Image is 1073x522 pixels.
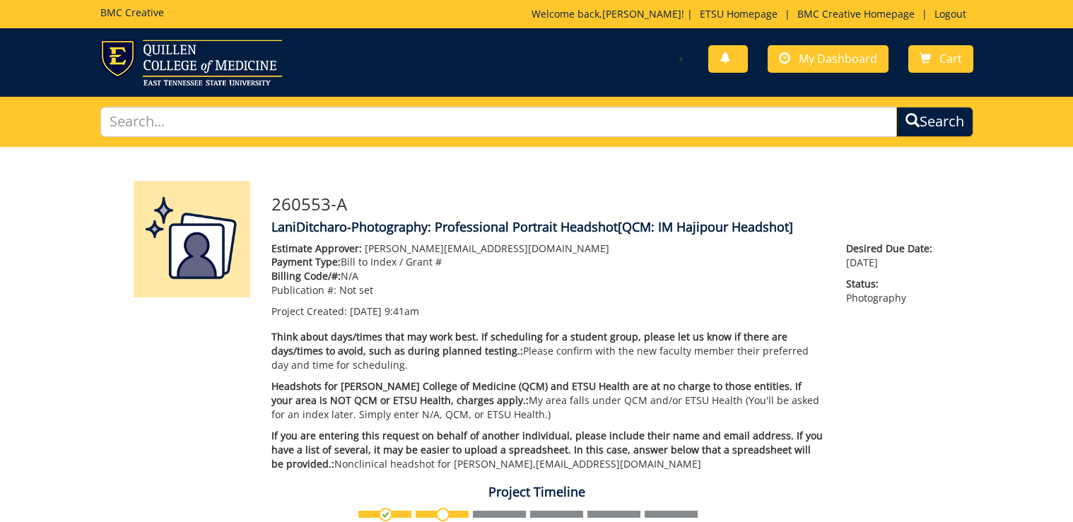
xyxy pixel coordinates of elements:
p: Bill to Index / Grant # [271,255,825,269]
span: Not set [339,283,373,297]
img: Product featured image [134,181,250,297]
button: Search [896,107,973,137]
span: Project Created: [271,304,347,318]
span: Headshots for [PERSON_NAME] College of Medicine (QCM) and ETSU Health are at no charge to those e... [271,379,802,407]
span: Status: [846,277,939,291]
a: BMC Creative Homepage [790,7,922,20]
h3: 260553-A [271,195,939,213]
span: My Dashboard [799,51,877,66]
span: Desired Due Date: [846,242,939,256]
p: [PERSON_NAME][EMAIL_ADDRESS][DOMAIN_NAME] [271,242,825,256]
a: ETSU Homepage [693,7,785,20]
span: [DATE] 9:41am [350,304,419,318]
img: checkmark [379,508,392,521]
h4: Project Timeline [123,485,950,499]
a: Cart [908,45,973,73]
input: Search... [100,107,897,137]
p: N/A [271,269,825,283]
img: ETSU logo [100,40,282,85]
a: My Dashboard [768,45,889,73]
span: Publication #: [271,283,336,297]
p: Please confirm with the new faculty member their preferred day and time for scheduling. [271,330,825,372]
span: Think about days/times that may work best. If scheduling for a student group, please let us know ... [271,330,787,357]
p: Nonclinical headshot for [PERSON_NAME], [EMAIL_ADDRESS][DOMAIN_NAME] [271,429,825,471]
span: Cart [939,51,962,66]
a: [PERSON_NAME] [602,7,681,20]
span: [QCM: IM Hajipour Headshot] [618,218,793,235]
span: Payment Type: [271,255,341,268]
p: Photography [846,277,939,305]
h4: LaniDitcharo-Photography: Professional Portrait Headshot [271,220,939,235]
span: If you are entering this request on behalf of another individual, please include their name and e... [271,429,823,470]
p: [DATE] [846,242,939,270]
h5: BMC Creative [100,7,164,18]
p: My area falls under QCM and/or ETSU Health (You'll be asked for an index later. Simply enter N/A,... [271,379,825,422]
p: Welcome back, ! | | | [532,7,973,21]
span: Estimate Approver: [271,242,362,255]
a: Logout [927,7,973,20]
span: Billing Code/#: [271,269,341,283]
img: no [436,508,450,521]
